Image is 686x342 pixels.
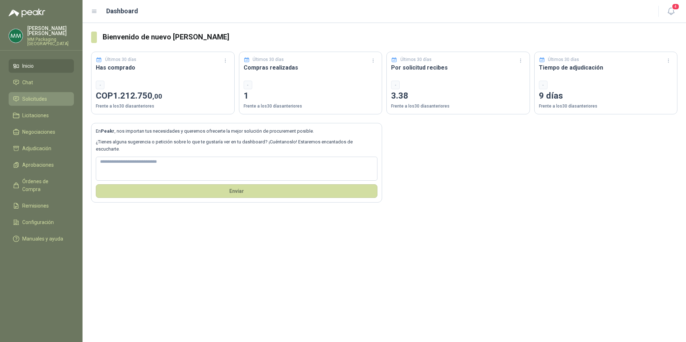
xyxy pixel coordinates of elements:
[96,103,230,110] p: Frente a los 30 días anteriores
[672,3,680,10] span: 4
[9,199,74,213] a: Remisiones
[22,79,33,86] span: Chat
[96,128,377,135] p: En , nos importan tus necesidades y queremos ofrecerte la mejor solución de procurement posible.
[22,111,49,119] span: Licitaciones
[27,26,74,36] p: [PERSON_NAME] [PERSON_NAME]
[391,89,525,103] p: 3.38
[9,92,74,106] a: Solicitudes
[244,103,378,110] p: Frente a los 30 días anteriores
[244,89,378,103] p: 1
[9,158,74,172] a: Aprobaciones
[9,125,74,139] a: Negociaciones
[152,92,162,100] span: ,00
[664,5,677,18] button: 4
[9,175,74,196] a: Órdenes de Compra
[105,56,136,63] p: Últimos 30 días
[96,89,230,103] p: COP
[103,32,677,43] h3: Bienvenido de nuevo [PERSON_NAME]
[9,9,45,17] img: Logo peakr
[22,218,54,226] span: Configuración
[22,161,54,169] span: Aprobaciones
[539,81,548,89] div: -
[9,215,74,229] a: Configuración
[9,29,23,43] img: Company Logo
[96,184,377,198] button: Envíar
[539,103,673,110] p: Frente a los 30 días anteriores
[9,142,74,155] a: Adjudicación
[106,6,138,16] h1: Dashboard
[548,56,579,63] p: Últimos 30 días
[539,89,673,103] p: 9 días
[96,138,377,153] p: ¿Tienes alguna sugerencia o petición sobre lo que te gustaría ver en tu dashboard? ¡Cuéntanoslo! ...
[391,63,525,72] h3: Por solicitud recibes
[22,177,67,193] span: Órdenes de Compra
[9,59,74,73] a: Inicio
[96,81,104,89] div: -
[244,81,252,89] div: -
[253,56,284,63] p: Últimos 30 días
[391,81,400,89] div: -
[101,128,114,134] b: Peakr
[9,232,74,246] a: Manuales y ayuda
[22,95,47,103] span: Solicitudes
[22,144,51,152] span: Adjudicación
[22,62,34,70] span: Inicio
[244,63,378,72] h3: Compras realizadas
[22,202,49,210] span: Remisiones
[400,56,432,63] p: Últimos 30 días
[9,109,74,122] a: Licitaciones
[22,128,55,136] span: Negociaciones
[27,37,74,46] p: MM Packaging [GEOGRAPHIC_DATA]
[539,63,673,72] h3: Tiempo de adjudicación
[96,63,230,72] h3: Has comprado
[22,235,63,243] span: Manuales y ayuda
[113,91,162,101] span: 1.212.750
[391,103,525,110] p: Frente a los 30 días anteriores
[9,76,74,89] a: Chat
